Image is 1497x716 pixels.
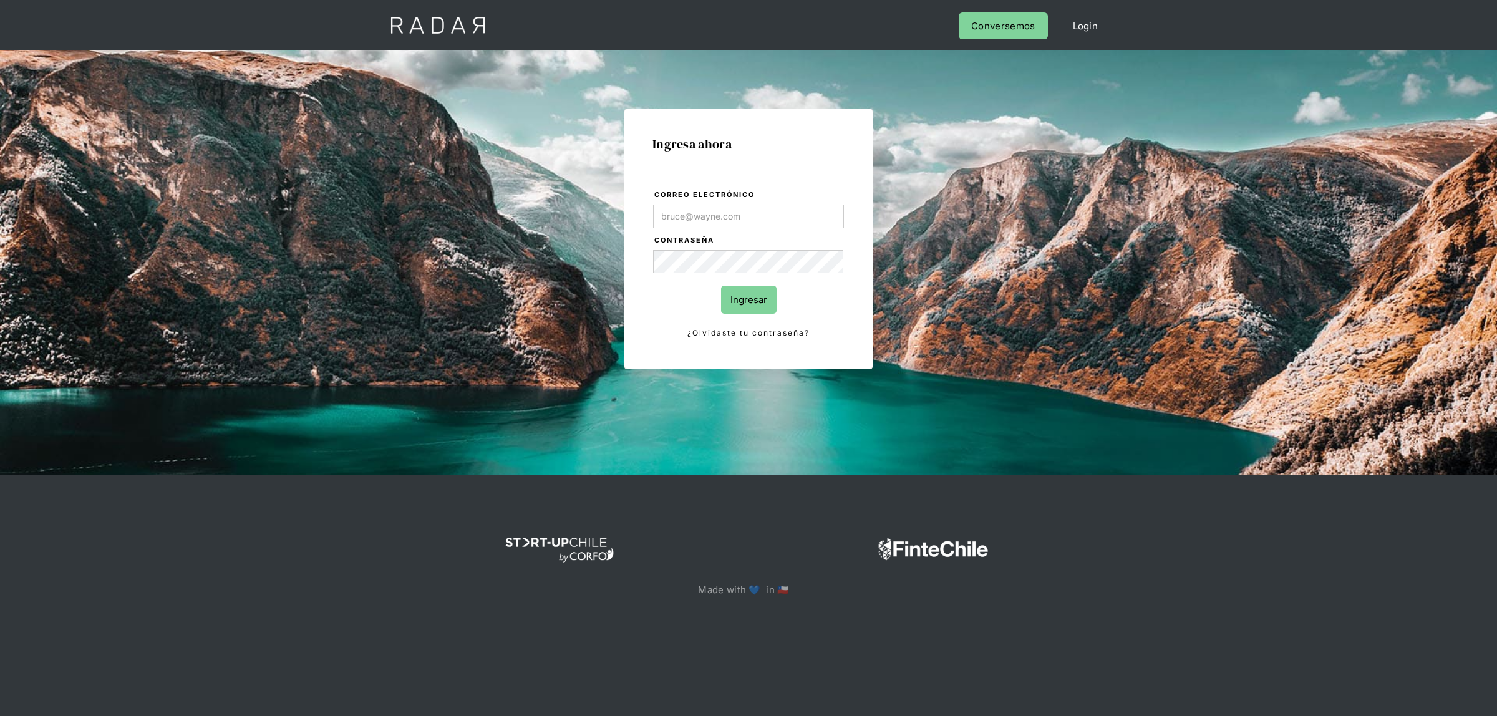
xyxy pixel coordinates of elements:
a: Login [1060,12,1111,39]
input: bruce@wayne.com [653,205,844,228]
input: Ingresar [721,286,777,314]
label: Contraseña [654,235,844,247]
h1: Ingresa ahora [652,137,845,151]
a: Conversemos [959,12,1047,39]
p: Made with 💙 in 🇨🇱 [698,581,798,598]
a: ¿Olvidaste tu contraseña? [653,326,844,340]
form: Login Form [652,188,845,341]
label: Correo electrónico [654,189,844,201]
